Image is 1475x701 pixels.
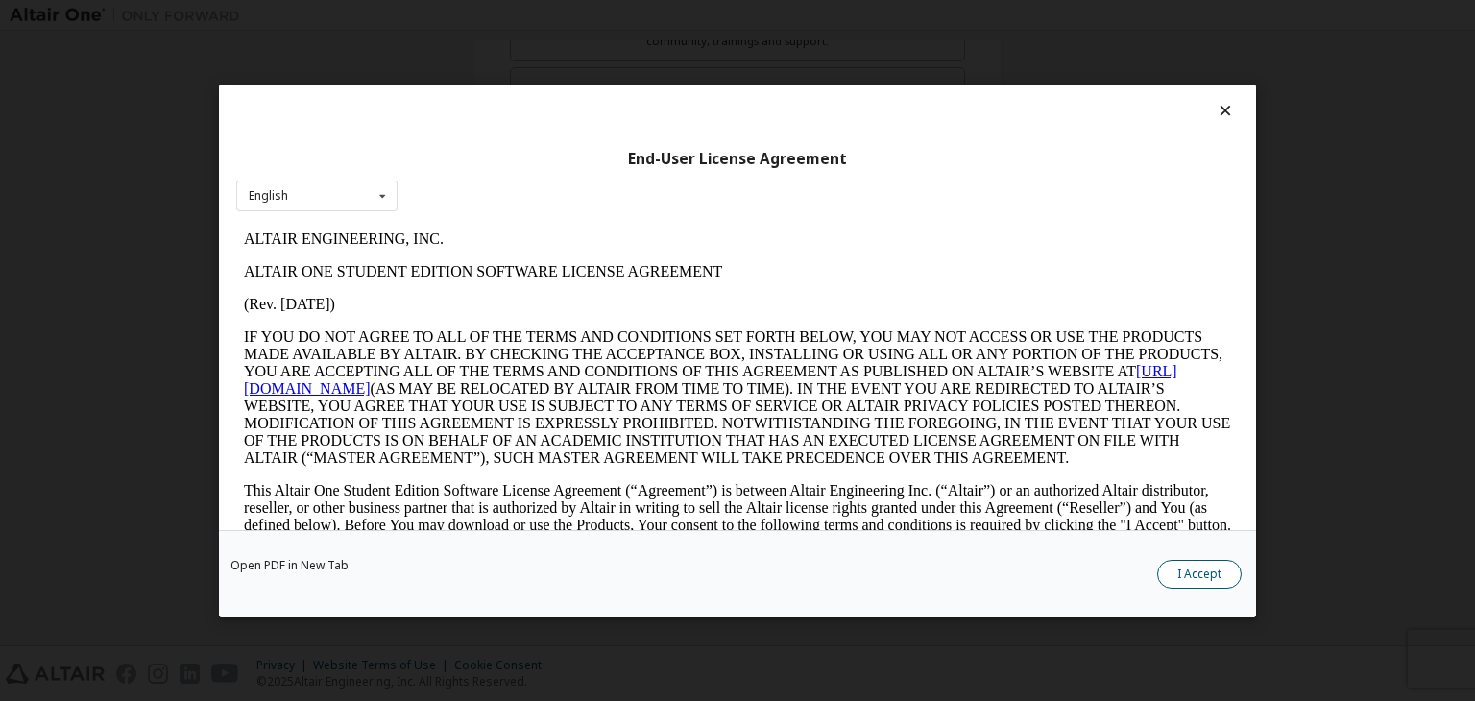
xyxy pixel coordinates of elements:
p: ALTAIR ENGINEERING, INC. [8,8,995,25]
p: This Altair One Student Edition Software License Agreement (“Agreement”) is between Altair Engine... [8,259,995,328]
p: (Rev. [DATE]) [8,73,995,90]
button: I Accept [1157,560,1242,589]
div: End-User License Agreement [236,149,1239,168]
p: ALTAIR ONE STUDENT EDITION SOFTWARE LICENSE AGREEMENT [8,40,995,58]
a: [URL][DOMAIN_NAME] [8,140,941,174]
div: English [249,190,288,202]
a: Open PDF in New Tab [230,560,349,571]
p: IF YOU DO NOT AGREE TO ALL OF THE TERMS AND CONDITIONS SET FORTH BELOW, YOU MAY NOT ACCESS OR USE... [8,106,995,244]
